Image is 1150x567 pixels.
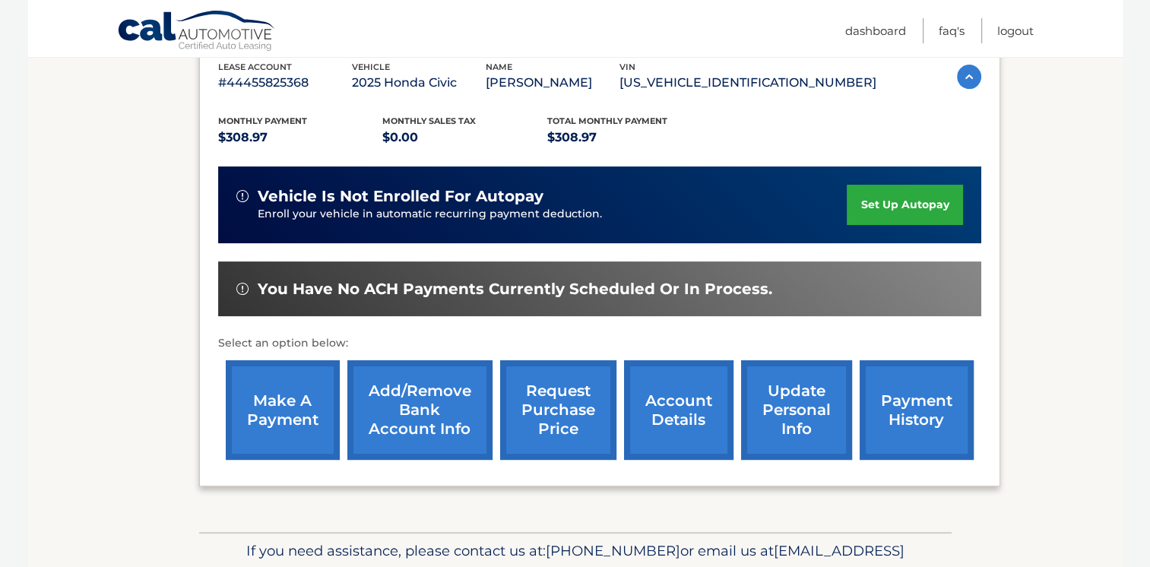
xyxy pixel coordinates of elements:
a: update personal info [741,360,852,460]
span: lease account [218,62,292,72]
p: $0.00 [382,127,547,148]
span: You have no ACH payments currently scheduled or in process. [258,280,772,299]
a: account details [624,360,733,460]
p: Enroll your vehicle in automatic recurring payment deduction. [258,206,847,223]
span: Monthly sales Tax [382,116,476,126]
span: [PHONE_NUMBER] [546,542,680,559]
p: $308.97 [547,127,712,148]
img: alert-white.svg [236,283,249,295]
p: Select an option below: [218,334,981,353]
span: Monthly Payment [218,116,307,126]
a: make a payment [226,360,340,460]
a: payment history [860,360,974,460]
span: name [486,62,512,72]
a: request purchase price [500,360,616,460]
a: Dashboard [845,18,906,43]
span: vehicle is not enrolled for autopay [258,187,543,206]
p: $308.97 [218,127,383,148]
a: set up autopay [847,185,962,225]
span: Total Monthly Payment [547,116,667,126]
img: alert-white.svg [236,190,249,202]
a: Logout [997,18,1034,43]
a: Add/Remove bank account info [347,360,493,460]
img: accordion-active.svg [957,65,981,89]
p: #44455825368 [218,72,352,93]
p: 2025 Honda Civic [352,72,486,93]
p: [US_VEHICLE_IDENTIFICATION_NUMBER] [619,72,876,93]
a: FAQ's [939,18,965,43]
p: [PERSON_NAME] [486,72,619,93]
a: Cal Automotive [117,10,277,54]
span: vin [619,62,635,72]
span: vehicle [352,62,390,72]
